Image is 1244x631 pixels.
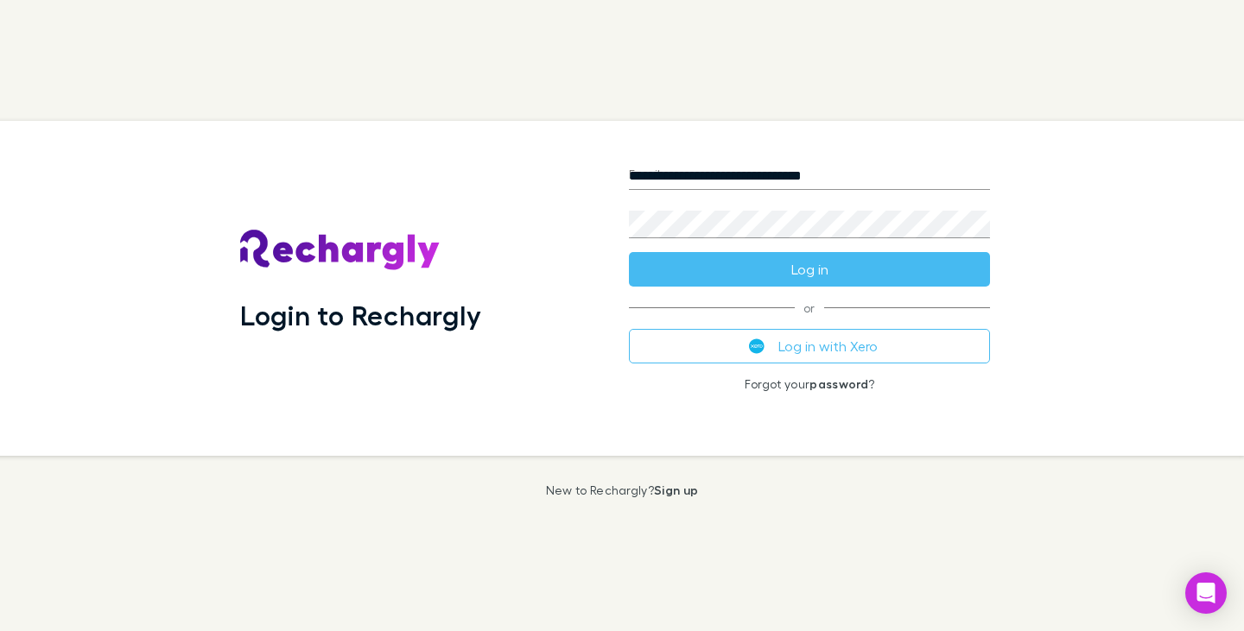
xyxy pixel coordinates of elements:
img: Xero's logo [749,338,765,354]
h1: Login to Rechargly [240,299,481,331]
div: Open Intercom Messenger [1185,572,1227,614]
a: password [809,376,868,391]
p: New to Rechargly? [546,483,699,497]
button: Log in [629,252,990,287]
a: Sign up [654,483,698,497]
span: or [629,307,990,308]
img: Rechargly's Logo [240,230,441,271]
button: Log in with Xero [629,329,990,363]
p: Forgot your ? [629,377,990,391]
